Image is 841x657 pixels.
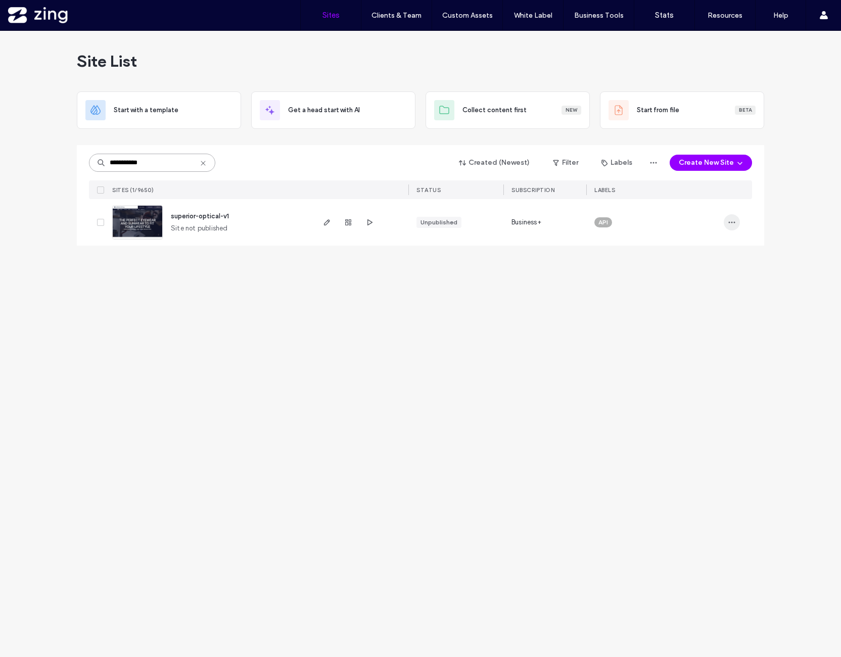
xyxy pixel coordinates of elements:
span: STATUS [416,186,441,194]
div: New [562,106,581,115]
span: Collect content first [462,105,527,115]
div: Start with a template [77,91,241,129]
span: Site List [77,51,137,71]
label: Stats [655,11,674,20]
span: Help [23,7,43,16]
span: Business+ [511,217,541,227]
span: LABELS [594,186,615,194]
button: Filter [543,155,588,171]
label: Custom Assets [442,11,493,20]
button: Labels [592,155,641,171]
a: superior-optical-v1 [171,212,229,220]
span: API [598,218,608,227]
span: Site not published [171,223,228,233]
div: Beta [735,106,756,115]
label: Clients & Team [371,11,422,20]
label: Resources [708,11,742,20]
span: SITES (1/9650) [112,186,154,194]
span: Start from file [637,105,679,115]
label: White Label [514,11,552,20]
div: Start from fileBeta [600,91,764,129]
div: Get a head start with AI [251,91,415,129]
label: Sites [322,11,340,20]
label: Business Tools [574,11,624,20]
button: Create New Site [670,155,752,171]
span: SUBSCRIPTION [511,186,554,194]
button: Created (Newest) [450,155,539,171]
span: Start with a template [114,105,178,115]
span: Get a head start with AI [288,105,360,115]
label: Help [773,11,788,20]
div: Collect content firstNew [426,91,590,129]
div: Unpublished [420,218,457,227]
